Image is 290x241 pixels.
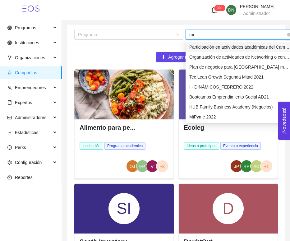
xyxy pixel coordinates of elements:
[156,52,222,62] button: plusAgregar nueva compañía
[7,100,12,105] span: book
[7,70,12,75] span: star
[15,175,33,180] span: Reportes
[160,160,165,173] span: +3
[234,160,239,173] span: JP
[253,160,259,173] span: AC
[7,145,12,150] span: smile
[228,5,234,15] span: DN
[15,85,46,90] span: Emprendedores
[108,193,140,224] div: SI
[211,7,218,13] span: bell
[239,4,274,9] span: [PERSON_NAME]
[151,160,154,173] span: V
[243,11,270,16] span: Administrador
[15,145,26,150] span: Perks
[214,5,225,11] sup: 520
[7,55,12,60] span: fork
[130,160,135,173] span: OJ
[278,102,290,140] button: Open Feedback Widget
[15,115,46,120] span: Administradores
[80,142,103,150] span: Incubación
[243,160,249,173] span: RP
[15,40,39,45] span: Instituciones
[184,123,205,132] h4: Ecoleg
[7,26,12,30] span: global
[168,54,217,60] span: Agregar nueva compañía
[15,100,32,105] span: Expertos
[161,55,166,60] span: plus
[7,130,12,135] span: line-chart
[15,160,42,165] span: Configuración
[15,70,37,75] span: Compañías
[7,160,12,165] span: setting
[7,41,12,45] span: global
[15,55,45,60] span: Organizaciones
[264,160,269,173] span: +1
[15,130,38,135] span: Estadísticas
[7,115,12,120] span: idcard
[184,142,219,150] span: Ideas o prototipos
[7,85,12,90] span: team
[220,142,261,150] span: Evento o experiencia
[139,160,145,173] span: EP
[213,193,244,224] div: D
[7,175,12,180] span: dashboard
[15,25,36,30] span: Programas
[80,123,135,132] h4: Alimento para pe...
[104,142,145,150] span: Programa académico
